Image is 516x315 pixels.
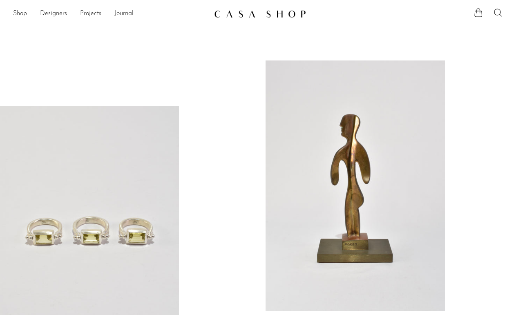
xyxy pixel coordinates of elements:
[80,9,101,19] a: Projects
[114,9,134,19] a: Journal
[13,9,27,19] a: Shop
[13,7,208,21] nav: Desktop navigation
[40,9,67,19] a: Designers
[13,7,208,21] ul: NEW HEADER MENU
